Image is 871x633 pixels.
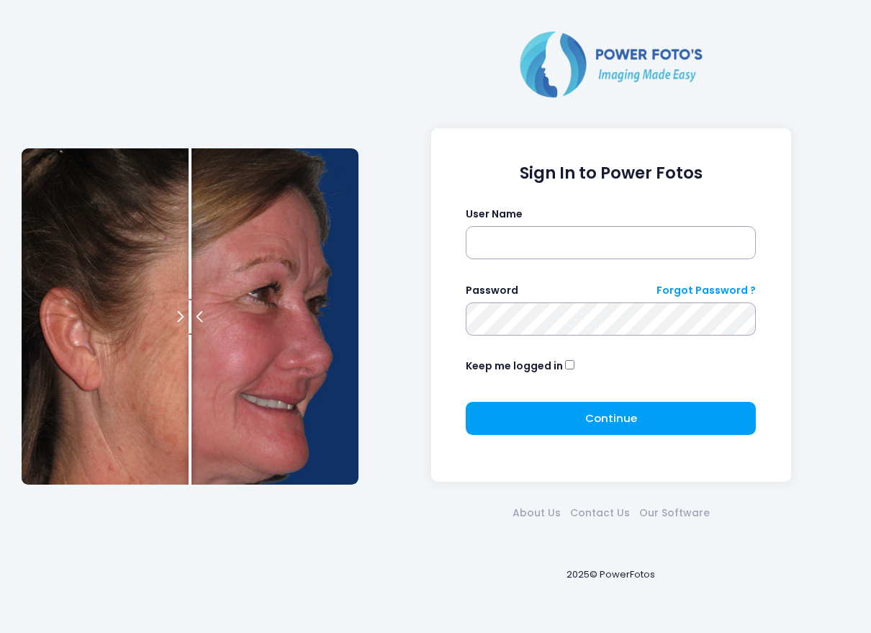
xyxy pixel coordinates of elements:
[466,359,563,374] label: Keep me logged in
[634,506,714,521] a: Our Software
[466,207,523,222] label: User Name
[466,283,518,298] label: Password
[565,506,634,521] a: Contact Us
[372,544,849,605] div: 2025© PowerFotos
[656,283,756,298] a: Forgot Password ?
[466,402,756,435] button: Continue
[514,28,708,100] img: Logo
[585,410,637,426] span: Continue
[507,506,565,521] a: About Us
[466,163,756,183] h1: Sign In to Power Fotos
